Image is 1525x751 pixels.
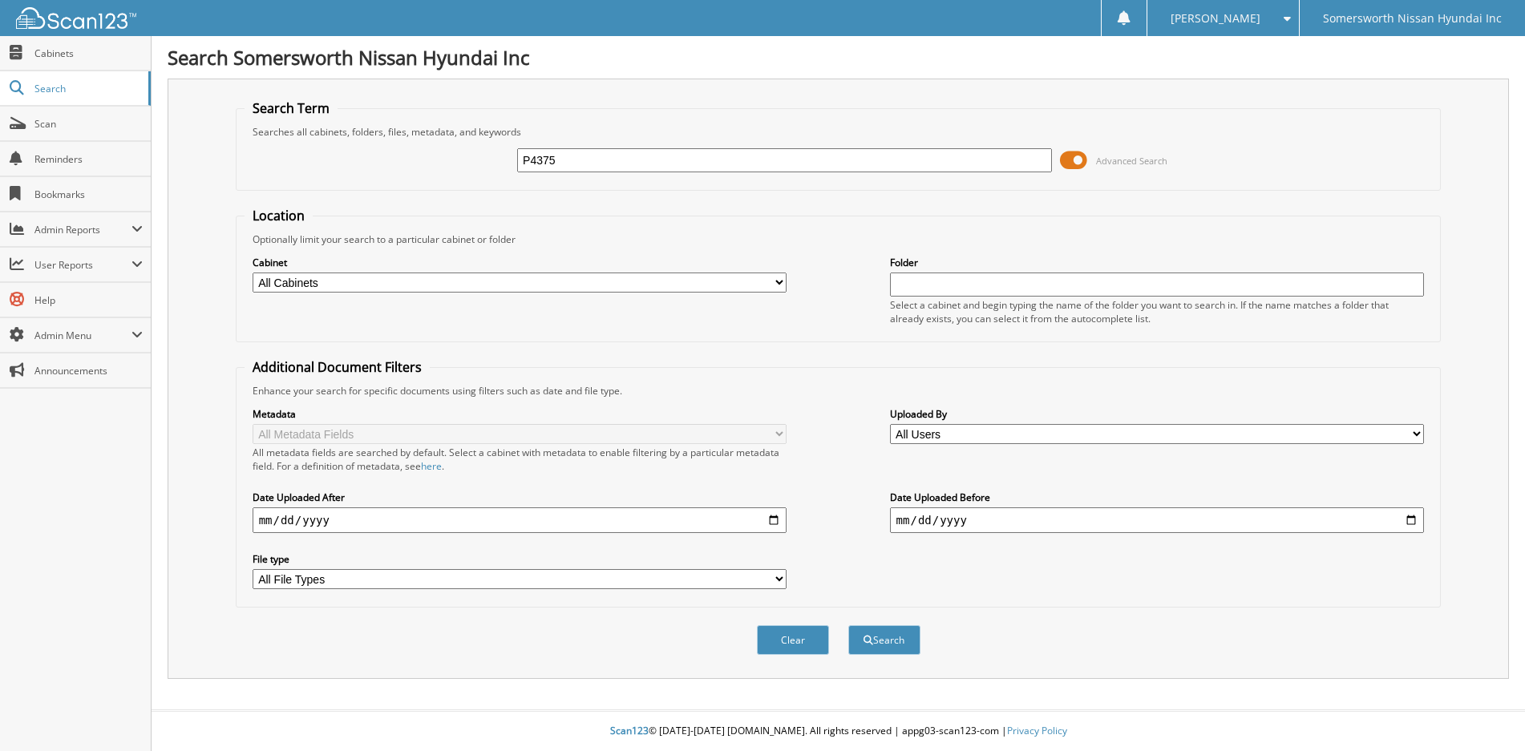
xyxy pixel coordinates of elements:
legend: Additional Document Filters [245,358,430,376]
button: Clear [757,625,829,655]
label: Folder [890,256,1425,269]
div: Select a cabinet and begin typing the name of the folder you want to search in. If the name match... [890,298,1425,325]
input: end [890,507,1425,533]
span: Somersworth Nissan Hyundai Inc [1323,14,1502,23]
a: Privacy Policy [1007,724,1067,737]
legend: Location [245,207,313,224]
span: [PERSON_NAME] [1171,14,1260,23]
span: Help [34,293,143,307]
div: Optionally limit your search to a particular cabinet or folder [245,232,1433,246]
label: Date Uploaded Before [890,491,1425,504]
span: Announcements [34,364,143,378]
span: Scan [34,117,143,131]
span: User Reports [34,258,131,272]
span: Admin Menu [34,329,131,342]
label: File type [253,552,787,566]
span: Cabinets [34,46,143,60]
label: Cabinet [253,256,787,269]
button: Search [848,625,920,655]
img: scan123-logo-white.svg [16,7,136,29]
span: Search [34,82,140,95]
span: Admin Reports [34,223,131,236]
div: Searches all cabinets, folders, files, metadata, and keywords [245,125,1433,139]
h1: Search Somersworth Nissan Hyundai Inc [168,44,1509,71]
div: All metadata fields are searched by default. Select a cabinet with metadata to enable filtering b... [253,446,787,473]
span: Reminders [34,152,143,166]
legend: Search Term [245,99,338,117]
iframe: Chat Widget [1445,674,1525,751]
input: start [253,507,787,533]
span: Bookmarks [34,188,143,201]
div: © [DATE]-[DATE] [DOMAIN_NAME]. All rights reserved | appg03-scan123-com | [152,712,1525,751]
a: here [421,459,442,473]
span: Scan123 [610,724,649,737]
label: Metadata [253,407,787,421]
span: Advanced Search [1096,155,1167,167]
label: Date Uploaded After [253,491,787,504]
div: Enhance your search for specific documents using filters such as date and file type. [245,384,1433,398]
label: Uploaded By [890,407,1425,421]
